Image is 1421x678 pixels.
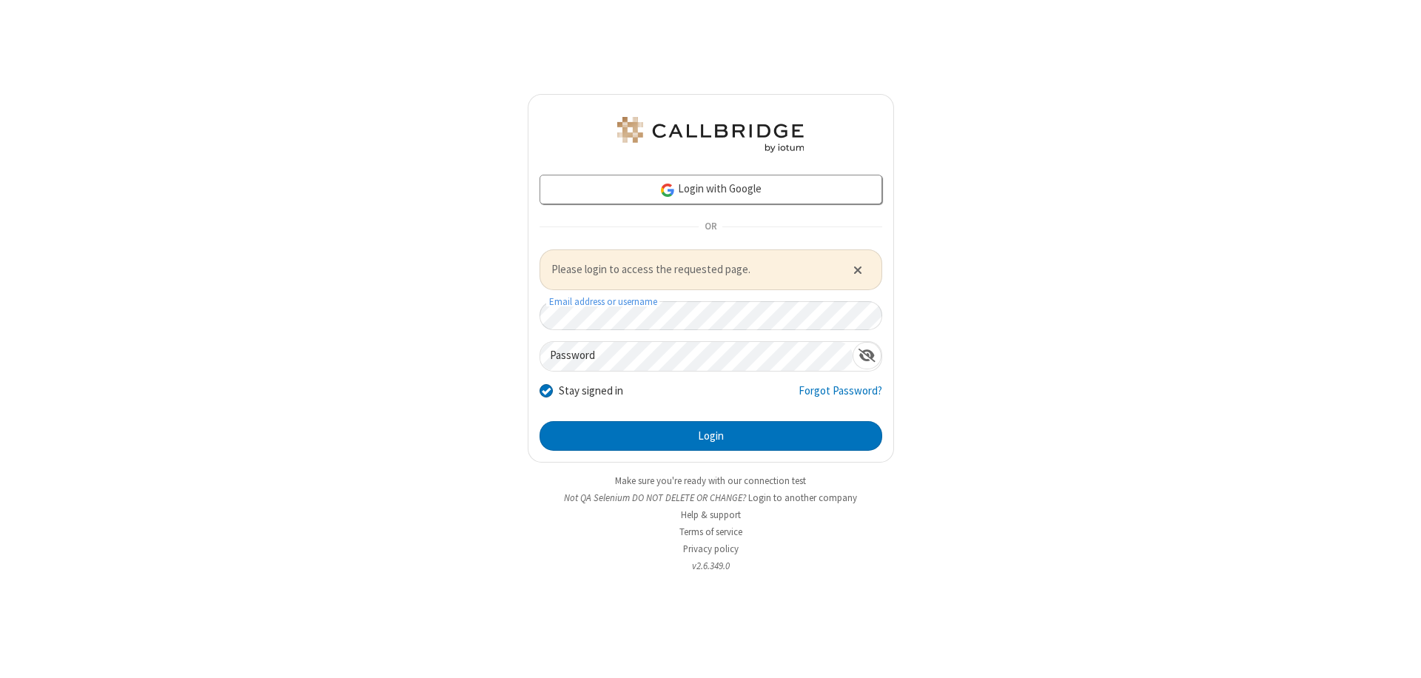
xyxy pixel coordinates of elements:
[853,342,881,369] div: Show password
[528,559,894,573] li: v2.6.349.0
[748,491,857,505] button: Login to another company
[679,526,742,538] a: Terms of service
[528,491,894,505] li: Not QA Selenium DO NOT DELETE OR CHANGE?
[683,543,739,555] a: Privacy policy
[1384,640,1410,668] iframe: Chat
[540,342,853,371] input: Password
[540,421,882,451] button: Login
[845,258,870,281] button: Close alert
[659,182,676,198] img: google-icon.png
[551,261,835,278] span: Please login to access the requested page.
[559,383,623,400] label: Stay signed in
[614,117,807,152] img: QA Selenium DO NOT DELETE OR CHANGE
[799,383,882,411] a: Forgot Password?
[681,508,741,521] a: Help & support
[540,175,882,204] a: Login with Google
[615,474,806,487] a: Make sure you're ready with our connection test
[699,217,722,238] span: OR
[540,301,882,330] input: Email address or username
